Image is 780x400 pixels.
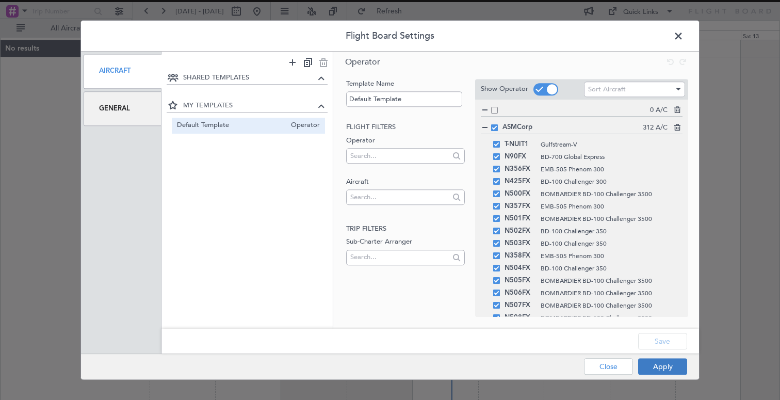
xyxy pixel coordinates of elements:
span: BD-100 Challenger 350 [541,264,683,273]
span: N502FX [505,225,535,237]
input: Search... [350,189,449,205]
span: EMB-505 Phenom 300 [541,165,683,174]
span: N501FX [505,213,535,225]
span: N90FX [505,151,535,163]
span: BD-100 Challenger 300 [541,177,683,186]
span: 0 A/C [650,105,668,116]
span: BOMBARDIER BD-100 Challenger 3500 [541,214,683,223]
span: N504FX [505,262,535,275]
span: EMB-505 Phenom 300 [541,202,683,211]
label: Operator [346,136,464,146]
span: Gulfstream-V [541,140,683,149]
div: General [84,91,161,126]
span: Operator [286,120,320,131]
span: N506FX [505,287,535,299]
span: N508FX [505,312,535,324]
span: BOMBARDIER BD-100 Challenger 3500 [541,189,683,199]
label: Sub-Charter Arranger [346,237,464,247]
span: BOMBARDIER BD-100 Challenger 3500 [541,289,683,298]
span: N503FX [505,237,535,250]
input: Search... [350,249,449,265]
span: T-NUIT1 [505,138,535,151]
button: Apply [638,358,687,375]
h2: Flight filters [346,122,464,133]
span: N358FX [505,250,535,262]
span: EMB-505 Phenom 300 [541,251,683,261]
span: BOMBARDIER BD-100 Challenger 3500 [541,276,683,285]
span: N500FX [505,188,535,200]
span: N507FX [505,299,535,312]
span: ASMCorp [502,122,643,133]
span: BD-100 Challenger 350 [541,239,683,248]
span: N356FX [505,163,535,175]
span: N357FX [505,200,535,213]
div: Aircraft [84,54,161,89]
span: MY TEMPLATES [183,101,316,111]
label: Aircraft [346,177,464,187]
button: Close [584,358,633,375]
header: Flight Board Settings [81,21,699,52]
span: Sort Aircraft [588,85,626,94]
span: N425FX [505,175,535,188]
input: Search... [350,148,449,164]
span: N505FX [505,275,535,287]
span: 312 A/C [643,123,668,133]
span: BOMBARDIER BD-100 Challenger 3500 [541,301,683,310]
span: BD-700 Global Express [541,152,683,162]
span: Default Template [177,120,286,131]
span: BD-100 Challenger 350 [541,227,683,236]
label: Template Name [346,79,464,89]
span: SHARED TEMPLATES [183,73,316,83]
label: Show Operator [481,85,528,95]
h2: Trip filters [346,224,464,234]
span: Operator [345,56,380,68]
span: BOMBARDIER BD-100 Challenger 3500 [541,313,683,323]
